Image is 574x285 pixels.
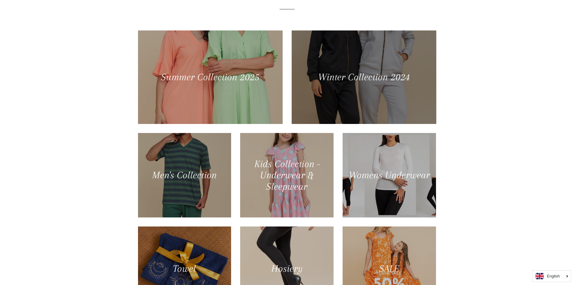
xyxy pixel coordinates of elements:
a: Womens Underwear [343,133,436,217]
i: English [547,274,560,278]
a: Men's Collection [138,133,231,217]
a: Kids Collection - Underwear & Sleepwear [240,133,334,217]
a: Winter Collection 2024 [292,30,436,124]
a: English [535,273,568,279]
a: Summer Collection 2025 [138,30,283,124]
